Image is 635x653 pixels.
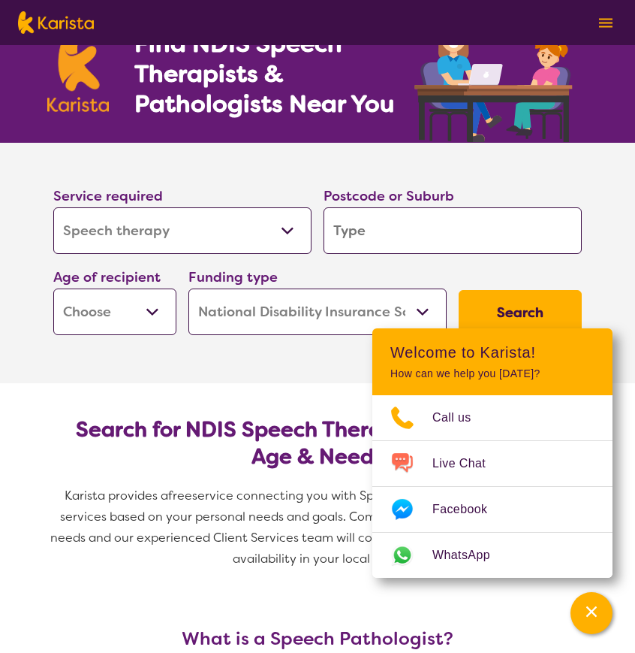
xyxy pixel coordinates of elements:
label: Funding type [188,268,278,286]
h2: Welcome to Karista! [390,343,594,361]
ul: Choose channel [372,395,612,578]
img: Karista logo [18,11,94,34]
button: Channel Menu [570,592,612,634]
h2: Search for NDIS Speech Therapists by Location, Age & Needs [65,416,570,470]
span: free [168,488,192,503]
span: Facebook [432,498,505,521]
span: Karista provides a [65,488,168,503]
label: Postcode or Suburb [324,187,454,205]
h3: What is a Speech Pathologist? [47,628,588,649]
div: Channel Menu [372,328,612,578]
label: Service required [53,187,163,205]
span: WhatsApp [432,544,508,567]
input: Type [324,207,582,254]
span: Call us [432,407,489,429]
p: How can we help you [DATE]? [390,367,594,380]
span: service connecting you with Speech Pathologists and other NDIS services based on your personal ne... [50,488,588,567]
label: Age of recipient [53,268,161,286]
img: menu [599,18,612,28]
img: Karista logo [47,31,109,112]
button: Search [459,290,582,335]
a: Web link opens in a new tab. [372,533,612,578]
h1: Find NDIS Speech Therapists & Pathologists Near You [134,29,412,119]
img: speech-therapy [402,11,588,143]
span: Live Chat [432,452,504,475]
